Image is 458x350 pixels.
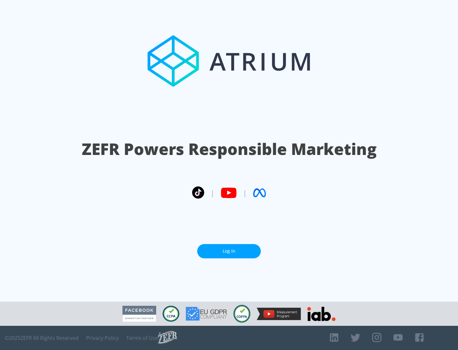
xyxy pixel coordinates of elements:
img: COPPA Compliant [233,305,250,323]
img: YouTube Measurement Program [257,308,301,320]
span: © 2025 ZEFR All Rights Reserved [5,335,79,341]
span: | [243,188,247,198]
img: CCPA Compliant [163,306,179,322]
h1: ZEFR Powers Responsible Marketing [82,138,377,160]
a: Terms of Use [126,335,158,341]
span: | [211,188,214,198]
img: Facebook Marketing Partner [122,306,156,322]
a: Log In [197,244,261,258]
img: GDPR Compliant [186,307,227,321]
img: IAB [307,307,336,321]
a: Privacy Policy [86,335,119,341]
